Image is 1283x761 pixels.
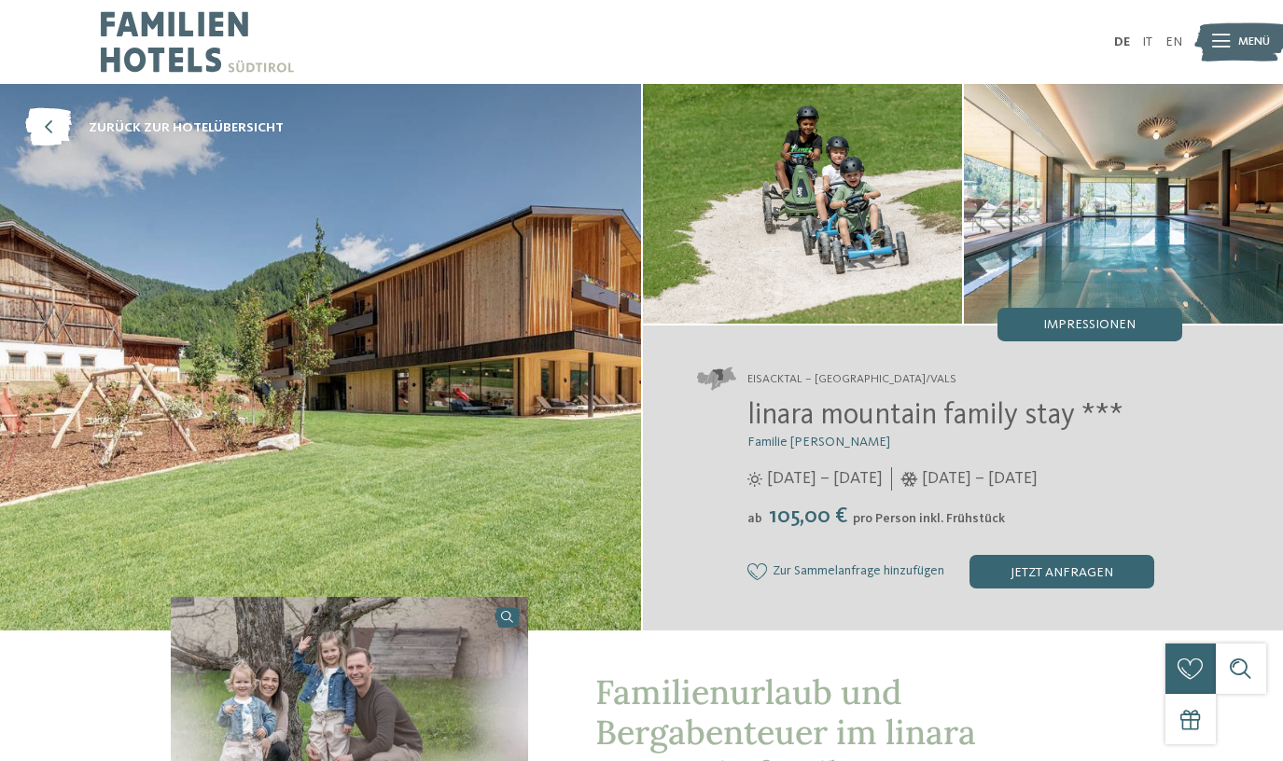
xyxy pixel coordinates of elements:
a: zurück zur Hotelübersicht [25,109,284,147]
span: Impressionen [1043,318,1136,331]
span: Menü [1238,34,1270,50]
span: linara mountain family stay *** [747,401,1123,431]
span: [DATE] – [DATE] [767,467,883,491]
i: Öffnungszeiten im Sommer [747,472,762,487]
a: IT [1142,35,1152,48]
span: [DATE] – [DATE] [922,467,1038,491]
span: Familie [PERSON_NAME] [747,436,890,449]
span: Eisacktal – [GEOGRAPHIC_DATA]/Vals [747,371,956,388]
span: 105,00 € [764,505,851,528]
span: pro Person inkl. Frühstück [853,512,1005,525]
span: Zur Sammelanfrage hinzufügen [773,564,944,579]
img: Der Ort für Little Nature Ranger in Vals [964,84,1283,324]
span: zurück zur Hotelübersicht [89,118,284,137]
a: EN [1165,35,1182,48]
img: Der Ort für Little Nature Ranger in Vals [643,84,962,324]
div: jetzt anfragen [969,555,1154,588]
i: Öffnungszeiten im Winter [900,472,918,487]
a: DE [1114,35,1130,48]
span: ab [747,512,762,525]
